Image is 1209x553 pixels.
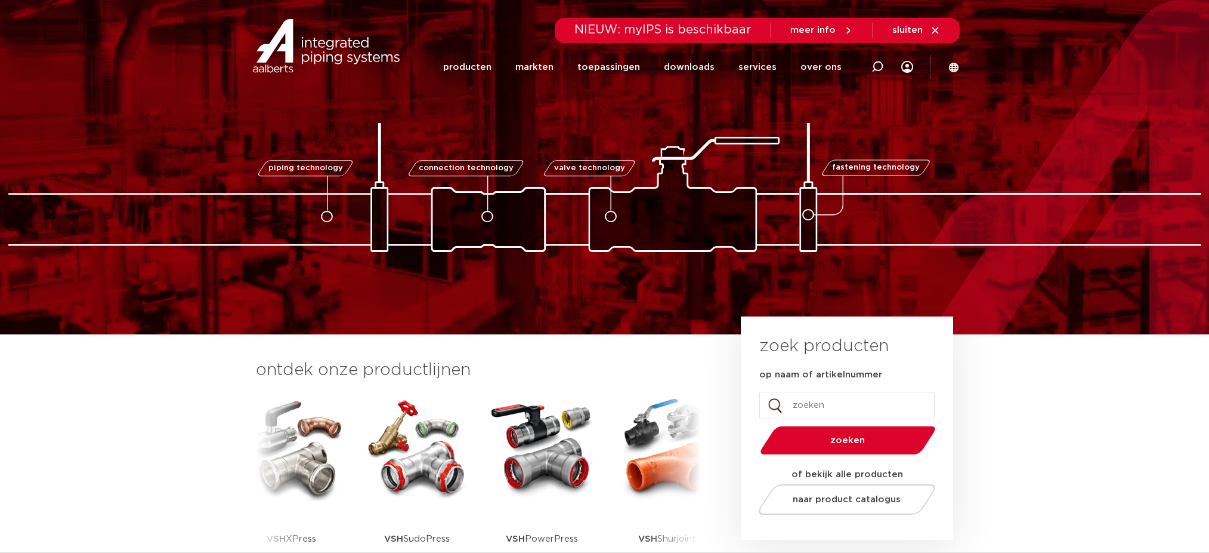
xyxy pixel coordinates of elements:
button: zoeken [755,425,940,456]
strong: VSH [506,534,525,543]
a: sluiten [892,25,941,36]
a: toepassingen [577,44,640,90]
span: connection technology [418,164,513,172]
a: naar product catalogus [755,484,938,515]
strong: VSH [267,534,286,543]
span: sluiten [892,26,923,35]
strong: VSH [638,534,657,543]
strong: VSH [384,534,403,543]
h3: ontdek onze productlijnen [256,358,701,382]
strong: of bekijk alle producten [791,470,903,479]
a: services [738,44,777,90]
h3: zoek producten [759,334,889,358]
span: NIEUW: myIPS is beschikbaar [574,24,752,36]
label: op naam of artikelnummer [759,369,882,381]
span: piping technology [268,164,343,172]
input: zoeken [759,392,935,419]
a: producten [443,44,491,90]
a: markten [515,44,554,90]
span: zoeken [791,436,905,445]
span: valve technology [554,164,625,172]
nav: Menu [443,44,842,90]
span: meer info [790,26,836,35]
a: meer info [790,25,854,36]
a: over ons [800,44,842,90]
span: naar product catalogus [793,495,901,504]
span: fastening technology [832,164,920,172]
a: downloads [664,44,715,90]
